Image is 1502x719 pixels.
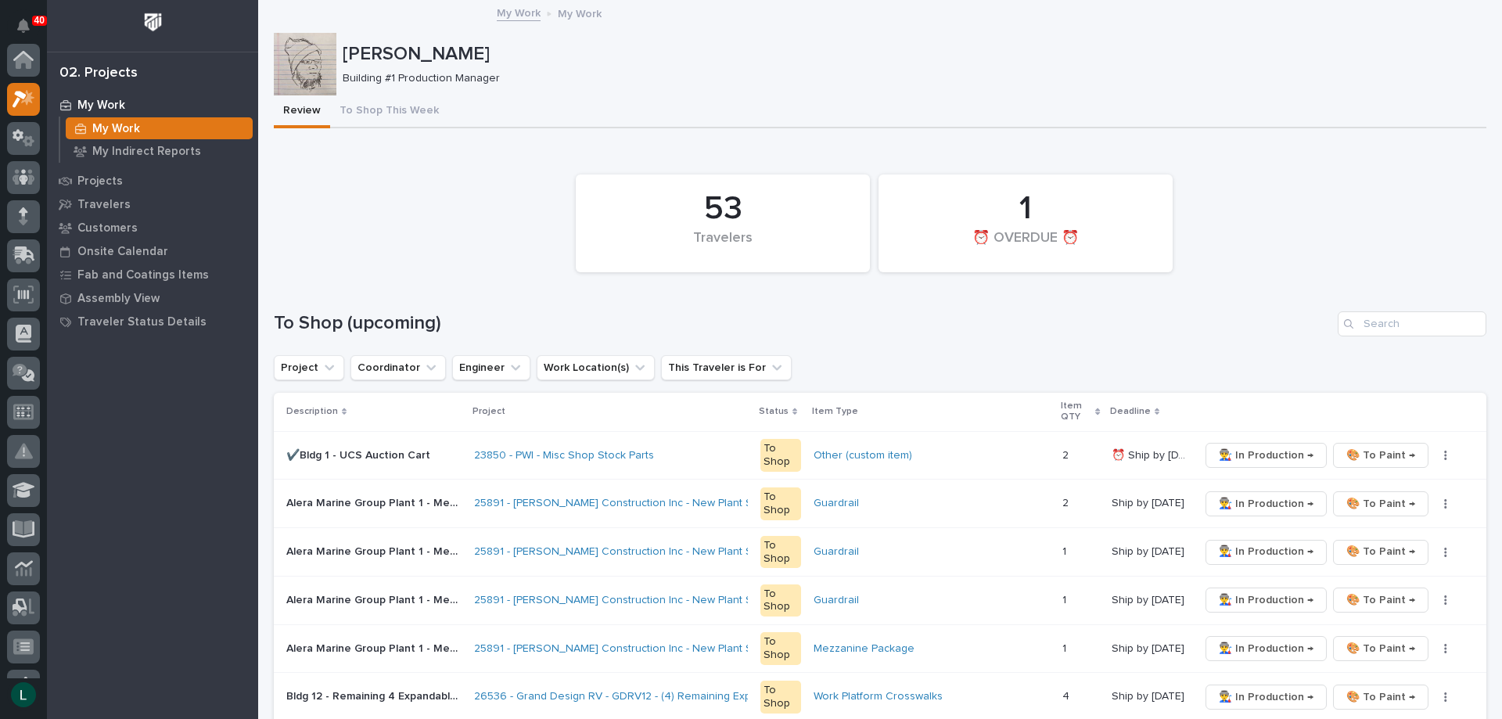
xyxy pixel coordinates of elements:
img: Workspace Logo [138,8,167,37]
tr: Alera Marine Group Plant 1 - Mezzanine #1 GuardrailAlera Marine Group Plant 1 - Mezzanine #1 Guar... [274,480,1486,528]
a: 26536 - Grand Design RV - GDRV12 - (4) Remaining Expandable Crosswalks [474,690,852,703]
p: Item Type [812,403,858,420]
a: Travelers [47,192,258,216]
button: This Traveler is For [661,355,792,380]
p: Projects [77,174,123,189]
button: 🎨 To Paint → [1333,636,1428,661]
h1: To Shop (upcoming) [274,312,1331,335]
p: Status [759,403,789,420]
p: 1 [1062,542,1069,559]
span: 👨‍🏭 In Production → [1219,639,1313,658]
p: Onsite Calendar [77,245,168,259]
p: 2 [1062,446,1072,462]
p: Assembly View [77,292,160,306]
a: Traveler Status Details [47,310,258,333]
p: My Work [92,122,140,136]
button: Coordinator [350,355,446,380]
button: 👨‍🏭 In Production → [1206,588,1327,613]
a: Customers [47,216,258,239]
p: Ship by [DATE] [1112,687,1188,703]
span: 👨‍🏭 In Production → [1219,494,1313,513]
a: 25891 - [PERSON_NAME] Construction Inc - New Plant Setup - Mezzanine Project [474,642,878,656]
button: 🎨 To Paint → [1333,588,1428,613]
a: 25891 - [PERSON_NAME] Construction Inc - New Plant Setup - Mezzanine Project [474,545,878,559]
p: Deadline [1110,403,1151,420]
div: To Shop [760,584,801,617]
div: To Shop [760,632,801,665]
button: 👨‍🏭 In Production → [1206,685,1327,710]
button: Engineer [452,355,530,380]
button: 👨‍🏭 In Production → [1206,636,1327,661]
p: Alera Marine Group Plant 1 - Mezzanine #2 Guardrail [286,542,465,559]
input: Search [1338,311,1486,336]
a: My Work [47,93,258,117]
button: To Shop This Week [330,95,448,128]
p: Project [473,403,505,420]
button: 👨‍🏭 In Production → [1206,540,1327,565]
p: Alera Marine Group Plant 1 - Mezzanine #1 Guardrail [286,494,465,510]
p: 4 [1062,687,1073,703]
p: ✔️Bldg 1 - UCS Auction Cart [286,446,433,462]
p: 1 [1062,591,1069,607]
a: Other (custom item) [814,449,912,462]
a: My Indirect Reports [60,140,258,162]
a: Fab and Coatings Items [47,263,258,286]
div: To Shop [760,536,801,569]
p: My Work [77,99,125,113]
a: Guardrail [814,545,859,559]
p: Ship by [DATE] [1112,591,1188,607]
p: [PERSON_NAME] [343,43,1480,66]
button: 🎨 To Paint → [1333,443,1428,468]
tr: Alera Marine Group Plant 1 - Mezzanine #2 GuardrailAlera Marine Group Plant 1 - Mezzanine #2 Guar... [274,528,1486,577]
span: 🎨 To Paint → [1346,591,1415,609]
a: Mezzanine Package [814,642,914,656]
div: To Shop [760,439,801,472]
p: 1 [1062,639,1069,656]
button: 🎨 To Paint → [1333,540,1428,565]
p: Traveler Status Details [77,315,207,329]
div: To Shop [760,681,801,714]
span: 👨‍🏭 In Production → [1219,542,1313,561]
p: Alera Marine Group Plant 1 - Mezzanine #3 Guardrail [286,591,465,607]
p: 40 [34,15,45,26]
a: Onsite Calendar [47,239,258,263]
a: My Work [497,3,541,21]
p: My Indirect Reports [92,145,201,159]
tr: ✔️Bldg 1 - UCS Auction Cart✔️Bldg 1 - UCS Auction Cart 23850 - PWI - Misc Shop Stock Parts To Sho... [274,431,1486,480]
span: 👨‍🏭 In Production → [1219,591,1313,609]
div: 53 [602,189,843,228]
a: Projects [47,169,258,192]
p: Fab and Coatings Items [77,268,209,282]
a: Guardrail [814,594,859,607]
a: 25891 - [PERSON_NAME] Construction Inc - New Plant Setup - Mezzanine Project [474,497,878,510]
p: Description [286,403,338,420]
p: Ship by [DATE] [1112,542,1188,559]
a: Work Platform Crosswalks [814,690,943,703]
span: 🎨 To Paint → [1346,494,1415,513]
button: 👨‍🏭 In Production → [1206,443,1327,468]
p: Ship by [DATE] [1112,494,1188,510]
p: Travelers [77,198,131,212]
button: 🎨 To Paint → [1333,491,1428,516]
button: 🎨 To Paint → [1333,685,1428,710]
span: 👨‍🏭 In Production → [1219,446,1313,465]
span: 🎨 To Paint → [1346,542,1415,561]
a: Assembly View [47,286,258,310]
p: Item QTY [1061,397,1091,426]
button: Notifications [7,9,40,42]
p: Ship by [DATE] [1112,639,1188,656]
p: Alera Marine Group Plant 1 - Mezzanine #5 [286,639,465,656]
a: 23850 - PWI - Misc Shop Stock Parts [474,449,654,462]
button: 👨‍🏭 In Production → [1206,491,1327,516]
button: users-avatar [7,678,40,711]
div: To Shop [760,487,801,520]
div: Travelers [602,230,843,263]
p: 2 [1062,494,1072,510]
span: 🎨 To Paint → [1346,639,1415,658]
div: 1 [905,189,1146,228]
tr: Alera Marine Group Plant 1 - Mezzanine #3 GuardrailAlera Marine Group Plant 1 - Mezzanine #3 Guar... [274,576,1486,624]
a: 25891 - [PERSON_NAME] Construction Inc - New Plant Setup - Mezzanine Project [474,594,878,607]
span: 🎨 To Paint → [1346,446,1415,465]
tr: Alera Marine Group Plant 1 - Mezzanine #5Alera Marine Group Plant 1 - Mezzanine #5 25891 - [PERSO... [274,624,1486,673]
